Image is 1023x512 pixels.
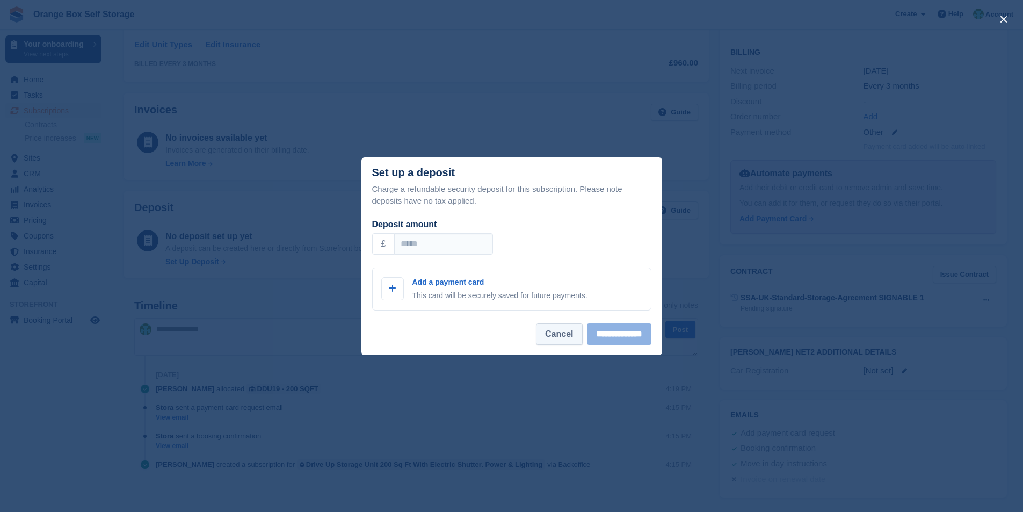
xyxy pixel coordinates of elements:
[412,290,587,301] p: This card will be securely saved for future payments.
[372,183,651,207] p: Charge a refundable security deposit for this subscription. Please note deposits have no tax appl...
[372,220,437,229] label: Deposit amount
[412,277,587,288] p: Add a payment card
[536,323,582,345] button: Cancel
[372,167,455,179] div: Set up a deposit
[372,268,651,311] a: Add a payment card This card will be securely saved for future payments.
[995,11,1012,28] button: close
